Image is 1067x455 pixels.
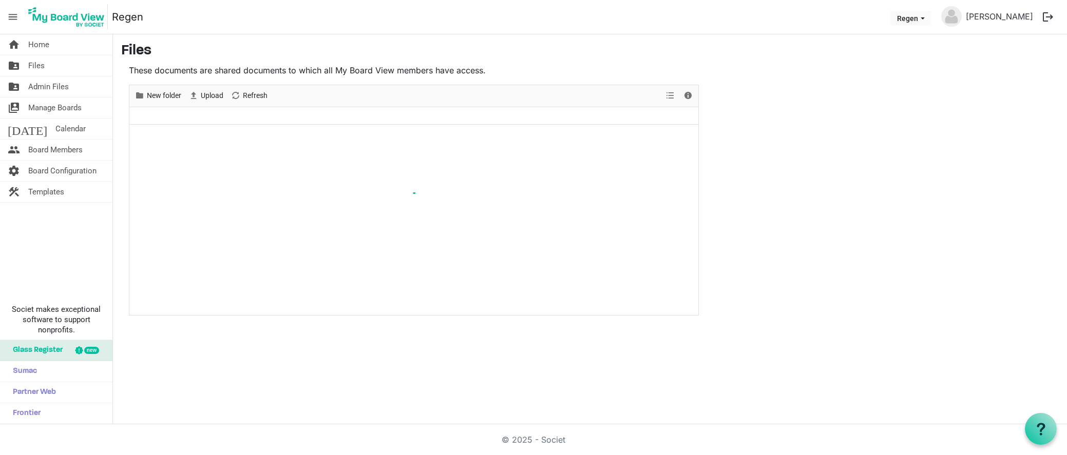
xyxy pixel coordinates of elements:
span: Partner Web [8,382,56,403]
span: Board Configuration [28,161,97,181]
span: Templates [28,182,64,202]
a: [PERSON_NAME] [962,6,1037,27]
span: menu [3,7,23,27]
a: Regen [112,7,143,27]
span: switch_account [8,97,20,118]
button: logout [1037,6,1059,28]
span: Societ makes exceptional software to support nonprofits. [5,304,108,335]
button: Regen dropdownbutton [890,11,931,25]
img: no-profile-picture.svg [941,6,962,27]
p: These documents are shared documents to which all My Board View members have access. [129,64,699,76]
span: home [8,34,20,55]
span: Sumac [8,361,37,382]
span: Files [28,55,45,76]
a: My Board View Logo [25,4,112,30]
span: folder_shared [8,76,20,97]
span: Board Members [28,140,83,160]
span: Admin Files [28,76,69,97]
span: Calendar [55,118,86,139]
span: Manage Boards [28,97,82,118]
img: My Board View Logo [25,4,108,30]
a: © 2025 - Societ [502,434,565,445]
span: folder_shared [8,55,20,76]
span: construction [8,182,20,202]
span: [DATE] [8,118,47,139]
span: Frontier [8,403,41,424]
span: settings [8,161,20,181]
span: Glass Register [8,340,63,361]
div: new [84,347,99,354]
h3: Files [121,43,1059,60]
span: people [8,140,20,160]
span: Home [28,34,49,55]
